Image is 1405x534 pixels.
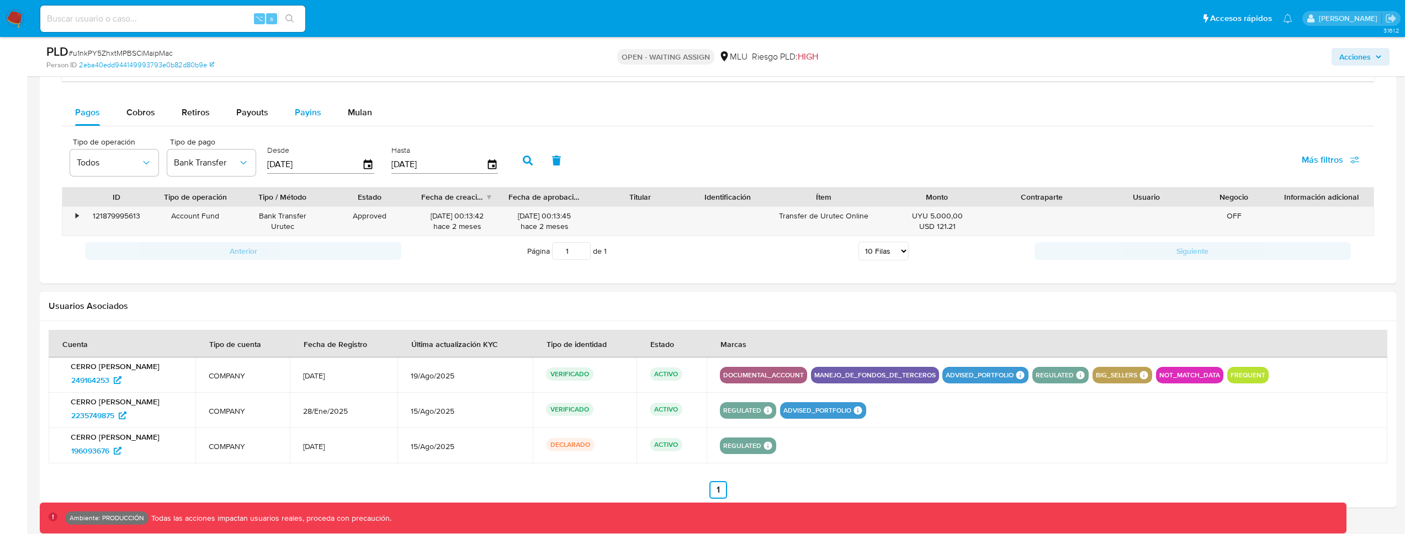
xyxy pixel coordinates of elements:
[255,13,263,24] span: ⌥
[46,42,68,60] b: PLD
[798,50,818,63] span: HIGH
[1339,48,1371,66] span: Acciones
[617,49,714,65] p: OPEN - WAITING ASSIGN
[46,60,77,70] b: Person ID
[1210,13,1272,24] span: Accesos rápidos
[68,47,173,58] span: # u1nkPY5ZhxtMPBSCiMaipMac
[1385,13,1397,24] a: Salir
[149,513,391,524] p: Todas las acciones impactan usuarios reales, proceda con precaución.
[1383,26,1399,35] span: 3.161.2
[719,51,747,63] div: MLU
[752,51,818,63] span: Riesgo PLD:
[278,11,301,26] button: search-icon
[270,13,273,24] span: s
[1332,48,1390,66] button: Acciones
[1319,13,1381,24] p: kevin.palacios@mercadolibre.com
[79,60,214,70] a: 2eba40edd944149993793e0b82d80b9e
[70,516,144,520] p: Ambiente: PRODUCCIÓN
[40,12,305,26] input: Buscar usuario o caso...
[1283,14,1292,23] a: Notificaciones
[49,301,1387,312] h2: Usuarios Asociados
